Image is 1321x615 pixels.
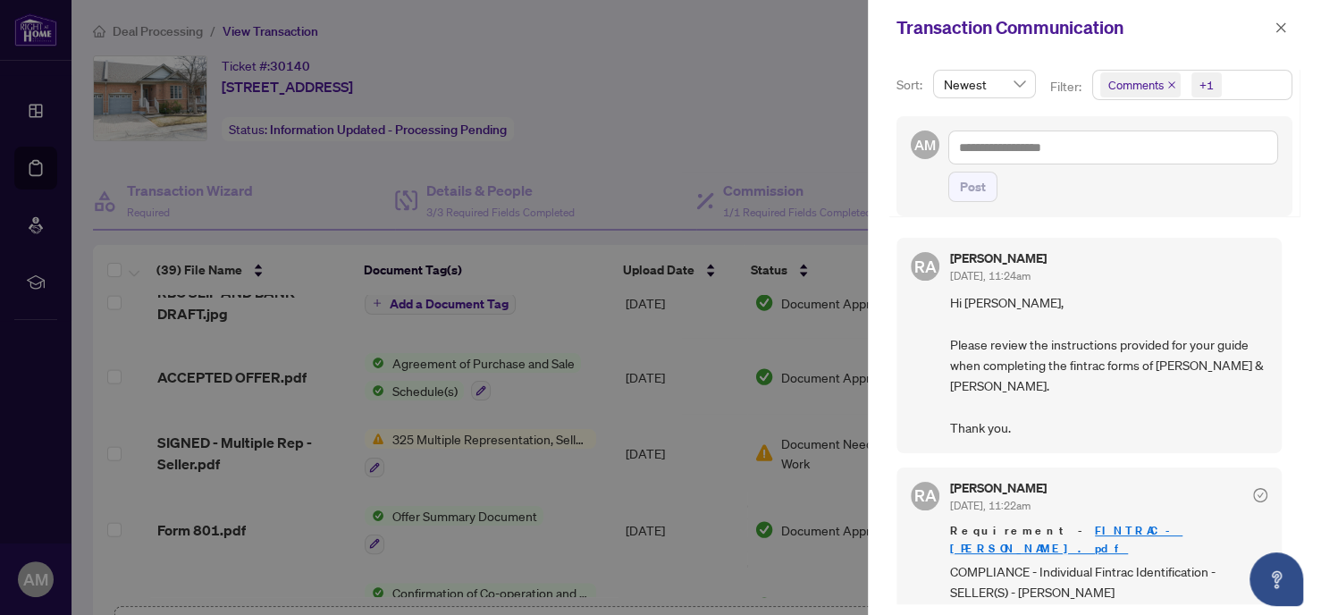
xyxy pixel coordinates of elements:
[944,71,1025,97] span: Newest
[950,499,1031,512] span: [DATE], 11:22am
[1199,76,1214,94] div: +1
[950,252,1047,265] h5: [PERSON_NAME]
[1100,72,1181,97] span: Comments
[1253,488,1267,502] span: check-circle
[1167,80,1176,89] span: close
[914,483,937,508] span: RA
[1050,77,1084,97] p: Filter:
[1108,76,1164,94] span: Comments
[914,254,937,279] span: RA
[1275,21,1287,34] span: close
[950,269,1031,282] span: [DATE], 11:24am
[950,523,1182,556] a: FINTRAC - [PERSON_NAME].pdf
[914,134,936,156] span: AM
[1249,552,1303,606] button: Open asap
[896,75,926,95] p: Sort:
[896,14,1269,41] div: Transaction Communication
[950,292,1267,439] span: Hi [PERSON_NAME], Please review the instructions provided for your guide when completing the fint...
[950,482,1047,494] h5: [PERSON_NAME]
[950,522,1267,558] span: Requirement -
[948,172,997,202] button: Post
